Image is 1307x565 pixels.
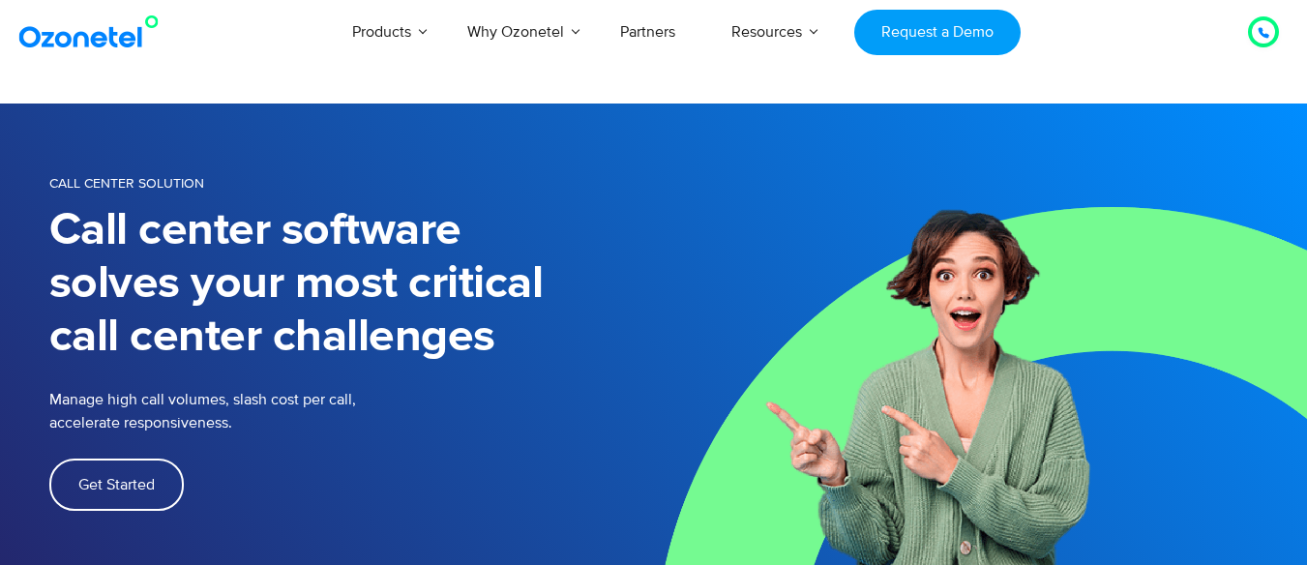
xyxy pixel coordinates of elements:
span: Get Started [78,477,155,492]
a: Request a Demo [854,10,1020,55]
span: Call Center Solution [49,175,204,192]
p: Manage high call volumes, slash cost per call, accelerate responsiveness. [49,388,485,434]
h1: Call center software solves your most critical call center challenges [49,204,654,364]
a: Get Started [49,459,184,511]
